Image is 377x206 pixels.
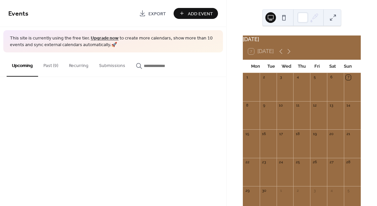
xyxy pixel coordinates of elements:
div: 3 [312,188,317,193]
div: Fri [309,60,325,73]
div: 23 [262,160,267,165]
div: 16 [262,131,267,136]
span: Events [8,7,28,20]
div: 11 [295,103,300,108]
div: 8 [245,103,250,108]
div: 10 [279,103,284,108]
div: 4 [295,75,300,80]
a: Export [134,8,171,19]
div: 5 [346,188,351,193]
div: 26 [312,160,317,165]
div: Sun [340,60,355,73]
div: [DATE] [243,35,361,43]
div: 7 [346,75,351,80]
button: Upcoming [7,52,38,77]
div: 5 [312,75,317,80]
button: Past (9) [38,52,64,76]
div: 17 [279,131,284,136]
div: 2 [295,188,300,193]
div: 1 [279,188,284,193]
a: Upgrade now [91,34,119,43]
div: 14 [346,103,351,108]
span: This site is currently using the free tier. to create more calendars, show more than 10 events an... [10,35,216,48]
div: 30 [262,188,267,193]
div: 22 [245,160,250,165]
div: 15 [245,131,250,136]
span: Export [148,10,166,17]
div: 4 [329,188,334,193]
div: Mon [248,60,263,73]
div: 18 [295,131,300,136]
div: Thu [294,60,309,73]
div: 1 [245,75,250,80]
div: 13 [329,103,334,108]
button: Submissions [94,52,131,76]
div: 3 [279,75,284,80]
div: 2 [262,75,267,80]
div: 12 [312,103,317,108]
div: 9 [262,103,267,108]
button: Recurring [64,52,94,76]
div: 29 [245,188,250,193]
div: 20 [329,131,334,136]
div: Wed [279,60,294,73]
div: 6 [329,75,334,80]
div: 27 [329,160,334,165]
div: Sat [325,60,340,73]
div: 19 [312,131,317,136]
span: Add Event [188,10,213,17]
div: 24 [279,160,284,165]
div: 28 [346,160,351,165]
div: 25 [295,160,300,165]
div: Tue [263,60,279,73]
button: Add Event [174,8,218,19]
div: 21 [346,131,351,136]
